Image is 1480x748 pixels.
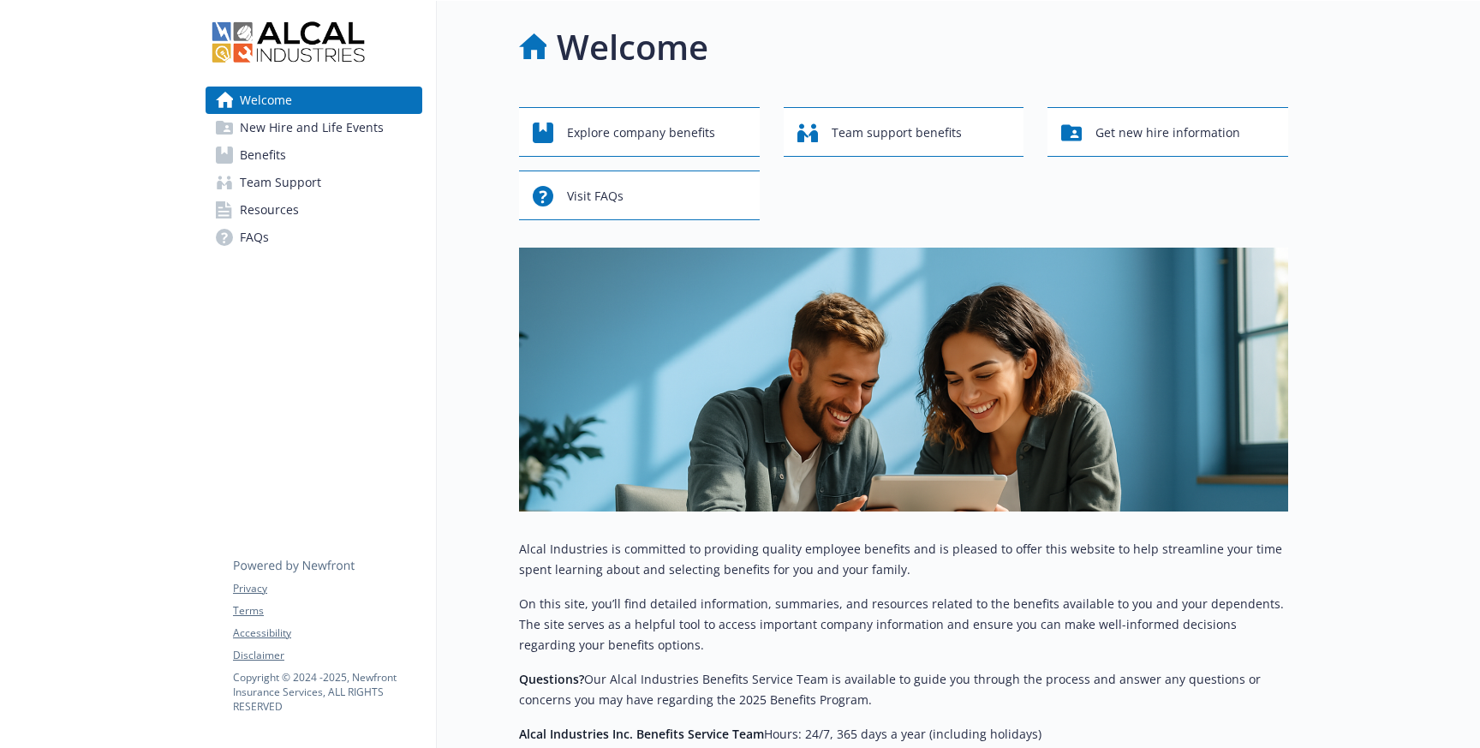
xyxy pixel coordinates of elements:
[240,224,269,251] span: FAQs
[519,671,584,687] strong: Questions?
[519,248,1288,512] img: overview page banner
[240,141,286,169] span: Benefits
[519,594,1288,655] p: On this site, you’ll find detailed information, summaries, and resources related to the benefits ...
[784,107,1024,157] button: Team support benefits
[519,539,1288,580] p: Alcal Industries is committed to providing quality employee benefits and is pleased to offer this...
[519,726,764,742] strong: Alcal Industries Inc. Benefits Service Team
[1095,117,1240,149] span: Get new hire information
[233,581,421,596] a: Privacy
[1047,107,1288,157] button: Get new hire information
[206,114,422,141] a: New Hire and Life Events
[233,625,421,641] a: Accessibility
[519,171,760,220] button: Visit FAQs
[832,117,962,149] span: Team support benefits
[240,169,321,196] span: Team Support
[567,180,624,212] span: Visit FAQs
[519,107,760,157] button: Explore company benefits
[206,169,422,196] a: Team Support
[233,648,421,663] a: Disclaimer
[233,670,421,714] p: Copyright © 2024 - 2025 , Newfront Insurance Services, ALL RIGHTS RESERVED
[206,224,422,251] a: FAQs
[567,117,715,149] span: Explore company benefits
[519,669,1288,710] p: Our Alcal Industries Benefits Service Team is available to guide you through the process and answ...
[233,603,421,619] a: Terms
[240,87,292,114] span: Welcome
[519,724,1288,745] p: Hours: 24/7, 365 days a year (including holidays)
[240,196,299,224] span: Resources
[206,141,422,169] a: Benefits
[557,21,708,73] h1: Welcome
[206,87,422,114] a: Welcome
[240,114,384,141] span: New Hire and Life Events
[206,196,422,224] a: Resources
